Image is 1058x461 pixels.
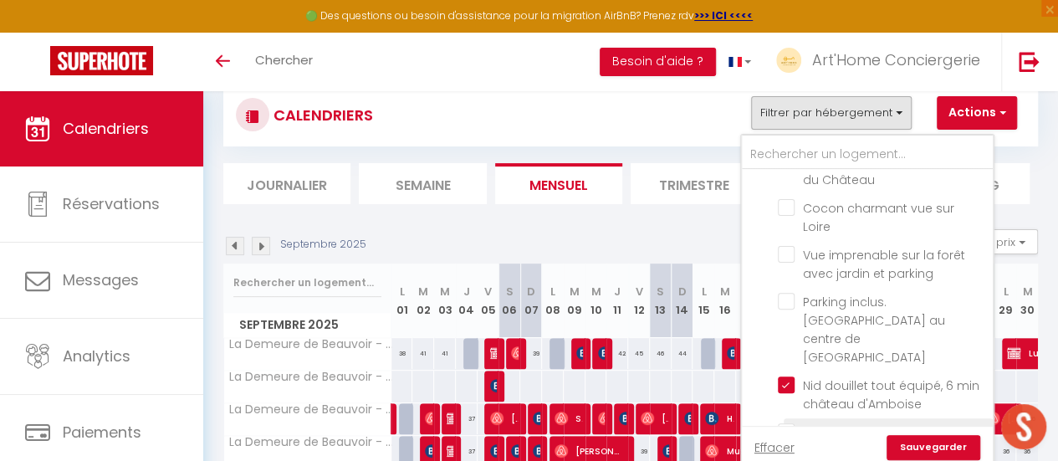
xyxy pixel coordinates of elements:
[520,338,542,369] div: 39
[490,370,497,402] span: [PERSON_NAME]
[542,264,564,338] th: 08
[447,402,453,434] span: [PERSON_NAME]
[650,338,672,369] div: 46
[412,264,434,338] th: 02
[463,284,470,300] abbr: J
[585,264,607,338] th: 10
[619,402,626,434] span: [PERSON_NAME]
[598,402,605,434] span: [PERSON_NAME]
[359,163,486,204] li: Semaine
[693,264,714,338] th: 15
[224,313,391,337] span: Septembre 2025
[570,284,580,300] abbr: M
[484,284,492,300] abbr: V
[590,284,601,300] abbr: M
[606,338,628,369] div: 42
[63,118,149,139] span: Calendriers
[1001,404,1046,449] div: Ouvrir le chat
[887,435,980,460] a: Sauvegarder
[614,284,621,300] abbr: J
[600,48,716,76] button: Besoin d'aide ?
[498,264,520,338] th: 06
[657,284,664,300] abbr: S
[269,96,373,134] h3: CALENDRIERS
[736,264,758,338] th: 17
[576,337,583,369] span: [PERSON_NAME]
[672,264,693,338] th: 14
[490,402,518,434] span: [PERSON_NAME]
[495,163,622,204] li: Mensuel
[684,402,691,434] span: [PERSON_NAME]
[776,48,801,73] img: ...
[456,403,478,434] div: 37
[227,338,394,351] span: La Demeure de Beauvoir - Le Renaissance
[635,284,642,300] abbr: V
[412,338,434,369] div: 41
[1016,264,1038,338] th: 30
[223,163,350,204] li: Journalier
[243,33,325,91] a: Chercher
[50,46,153,75] img: Super Booking
[803,377,979,412] span: Nid douillet tout équipé, 6 min château d'Amboise
[1022,284,1032,300] abbr: M
[803,247,965,282] span: Vue imprenable sur la forêt avec jardin et parking
[694,8,753,23] a: >>> ICI <<<<
[391,338,413,369] div: 38
[425,402,432,434] span: [PERSON_NAME]
[628,338,650,369] div: 45
[672,338,693,369] div: 44
[63,346,130,366] span: Analytics
[678,284,687,300] abbr: D
[511,337,518,369] span: [PERSON_NAME]
[391,264,413,338] th: 01
[720,284,730,300] abbr: M
[227,436,394,448] span: La Demeure de Beauvoir - Le Fleur de Lys
[764,33,1001,91] a: ... Art'Home Conciergerie
[727,337,733,369] span: [PERSON_NAME]
[233,268,381,298] input: Rechercher un logement...
[490,337,497,369] span: [PERSON_NAME]
[598,337,605,369] span: Ludivine Renard
[803,200,954,235] span: Cocon charmant vue sur Loire
[255,51,313,69] span: Chercher
[1003,284,1008,300] abbr: L
[527,284,535,300] abbr: D
[606,264,628,338] th: 11
[803,294,945,366] span: Parking inclus. [GEOGRAPHIC_DATA] au centre de [GEOGRAPHIC_DATA]
[63,193,160,214] span: Réservations
[506,284,514,300] abbr: S
[227,371,394,383] span: La Demeure de Beauvoir - Le Renaissance
[63,269,139,290] span: Messages
[803,153,979,188] span: COSY · Appart Confort à 2pas du Château
[434,338,456,369] div: 41
[986,402,1014,434] span: [PERSON_NAME]
[1019,51,1040,72] img: logout
[742,140,993,170] input: Rechercher un logement...
[812,49,980,70] span: Art'Home Conciergerie
[641,402,668,434] span: [PERSON_NAME]
[555,402,582,434] span: Saad Kassimi
[751,96,912,130] button: Filtrer par hébergement
[63,422,141,443] span: Paiements
[994,264,1016,338] th: 29
[418,284,428,300] abbr: M
[533,402,539,434] span: [PERSON_NAME]
[550,284,555,300] abbr: L
[385,403,393,435] a: [PERSON_NAME]
[434,264,456,338] th: 03
[650,264,672,338] th: 13
[701,284,706,300] abbr: L
[937,96,1017,130] button: Actions
[520,264,542,338] th: 07
[280,237,366,253] p: Septembre 2025
[440,284,450,300] abbr: M
[714,264,736,338] th: 16
[227,403,394,416] span: La Demeure de Beauvoir - Le Médicis
[478,264,499,338] th: 05
[456,264,478,338] th: 04
[564,264,585,338] th: 09
[631,163,758,204] li: Trimestre
[399,284,404,300] abbr: L
[1016,403,1038,434] div: 36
